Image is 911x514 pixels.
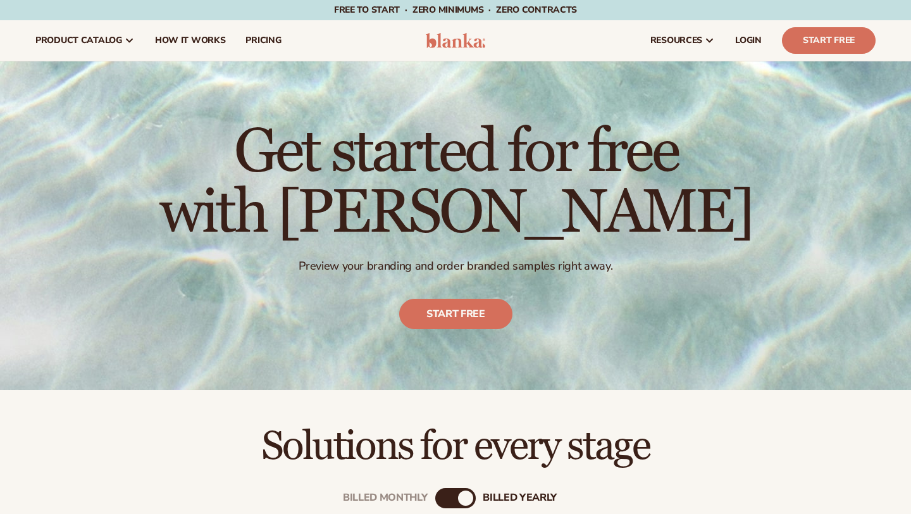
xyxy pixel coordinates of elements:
[245,35,281,46] span: pricing
[25,20,145,61] a: product catalog
[426,33,486,48] img: logo
[782,27,876,54] a: Start Free
[159,122,752,244] h1: Get started for free with [PERSON_NAME]
[650,35,702,46] span: resources
[35,35,122,46] span: product catalog
[159,259,752,273] p: Preview your branding and order branded samples right away.
[640,20,725,61] a: resources
[483,492,557,505] div: billed Yearly
[725,20,772,61] a: LOGIN
[235,20,291,61] a: pricing
[735,35,762,46] span: LOGIN
[155,35,226,46] span: How It Works
[334,4,577,16] span: Free to start · ZERO minimums · ZERO contracts
[399,299,512,329] a: Start free
[35,425,876,468] h2: Solutions for every stage
[145,20,236,61] a: How It Works
[343,492,428,505] div: Billed Monthly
